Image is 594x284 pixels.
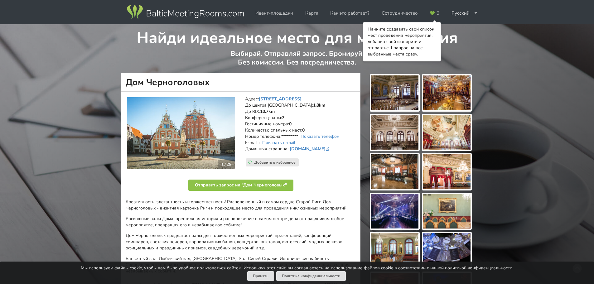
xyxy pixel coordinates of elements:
[126,256,356,274] p: Банкетный зал, Любекский зал, [GEOGRAPHIC_DATA], Зал Синей Стражи, Исторические кабинеты, Среднев...
[247,271,274,281] button: Принять
[282,115,284,121] strong: 7
[423,75,471,110] img: Дом Черноголовых | Рига | Площадка для мероприятий - фото галереи
[289,121,292,127] strong: 0
[121,49,473,73] p: Выбирай. Отправляй запрос. Бронируй. Без комиссии. Без посредничества.
[371,115,418,150] img: Дом Черноголовых | Рига | Площадка для мероприятий - фото галереи
[302,127,305,133] strong: 0
[126,199,356,211] p: Креативность, элегантность и торжественность! Расположенный в самом сердце Старой Риги Дом Черног...
[251,7,297,19] a: Ивент-площадки
[371,75,418,110] img: Дом Черноголовых | Рига | Площадка для мероприятий - фото галереи
[447,7,482,19] div: Русский
[371,194,418,229] img: Дом Черноголовых | Рига | Площадка для мероприятий - фото галереи
[218,160,235,169] div: 1 / 25
[126,4,245,21] img: Baltic Meeting Rooms
[276,271,346,281] a: Политика конфиденциальности
[326,7,374,19] a: Как это работает?
[121,73,360,92] h1: Дом Черноголовых
[371,154,418,189] img: Дом Черноголовых | Рига | Площадка для мероприятий - фото галереи
[423,194,471,229] img: Дом Черноголовых | Рига | Площадка для мероприятий - фото галереи
[121,24,473,48] h1: Найди идеальное место для мероприятия
[423,115,471,150] img: Дом Черноголовых | Рига | Площадка для мероприятий - фото галереи
[423,154,471,189] img: Дом Черноголовых | Рига | Площадка для мероприятий - фото галереи
[127,97,235,170] img: Конференц-центр | Рига | Дом Черноголовых
[368,26,436,57] div: Начните создавать свой список мест проведения мероприятия, добавив свой фаворити и отправтье 1 за...
[377,7,422,19] a: Сотрудничество
[437,11,439,16] span: 0
[127,97,235,170] a: Конференц-центр | Рига | Дом Черноголовых 1 / 25
[290,146,331,152] a: [DOMAIN_NAME]
[260,108,275,114] strong: 10.7km
[423,233,471,268] img: Дом Черноголовых | Рига | Площадка для мероприятий - фото галереи
[313,102,325,108] strong: 1.8km
[188,180,293,191] button: Отправить запрос на "Дом Черноголовых"
[245,96,356,158] address: Адрес: До центра [GEOGRAPHIC_DATA]: До RIX: Конференц-залы: Гостиничные номера: Количество спальн...
[371,233,418,268] img: Дом Черноголовых | Рига | Площадка для мероприятий - фото галереи
[126,233,356,251] p: Дом Черноголовых предлагает залы для торжественных мероприятий, презентаций, конференций, семинар...
[301,7,323,19] a: Карта
[301,133,339,139] a: Показать телефон
[259,96,302,102] a: [STREET_ADDRESS]
[262,140,295,146] a: Показать e-mail
[254,160,296,165] span: Добавить в избранное
[126,216,356,228] p: Роскошные залы Дома, престижная история и расположение в самом центре делают праздником любое мер...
